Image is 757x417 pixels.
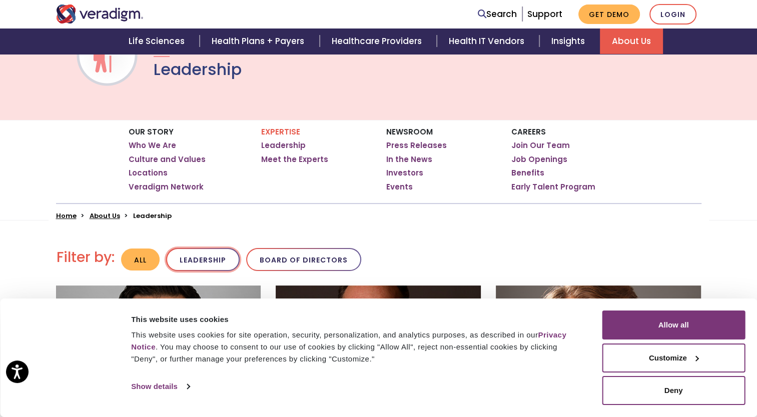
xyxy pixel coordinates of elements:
[437,28,539,54] a: Health IT Vendors
[386,140,447,150] a: Press Releases
[602,310,745,339] button: Allow all
[129,182,204,192] a: Veradigm Network
[56,4,144,23] img: Veradigm logo
[166,248,240,271] button: Leadership
[578,4,640,24] a: Get Demo
[261,154,328,164] a: Meet the Experts
[129,154,206,164] a: Culture and Values
[386,168,423,178] a: Investors
[261,140,306,150] a: Leadership
[200,28,319,54] a: Health Plans + Payers
[131,379,189,394] a: Show details
[600,28,663,54] a: About Us
[602,343,745,372] button: Customize
[602,376,745,405] button: Deny
[129,140,176,150] a: Who We Are
[478,7,517,21] a: Search
[56,211,77,220] a: Home
[131,313,579,325] div: This website uses cookies
[511,154,567,164] a: Job Openings
[57,249,115,266] h2: Filter by:
[320,28,437,54] a: Healthcare Providers
[527,8,562,20] a: Support
[154,60,242,79] h1: Leadership
[386,154,432,164] a: In the News
[386,182,413,192] a: Events
[539,28,600,54] a: Insights
[90,211,120,220] a: About Us
[649,4,696,24] a: Login
[131,329,579,365] div: This website uses cookies for site operation, security, personalization, and analytics purposes, ...
[511,168,544,178] a: Benefits
[511,140,570,150] a: Join Our Team
[511,182,595,192] a: Early Talent Program
[121,248,160,271] button: All
[117,28,200,54] a: Life Sciences
[129,168,168,178] a: Locations
[246,248,361,271] button: Board of Directors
